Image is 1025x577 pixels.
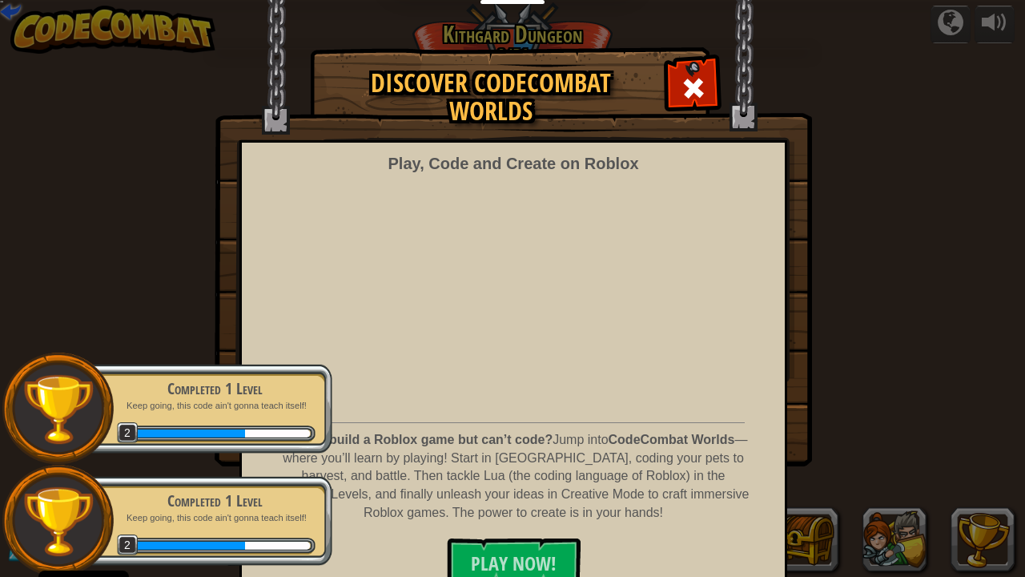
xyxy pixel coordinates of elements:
[114,377,316,400] div: Completed 1 Level
[388,152,638,176] div: Play, Code and Create on Roblox
[279,433,553,446] strong: Want to build a Roblox game but can’t code?
[609,433,735,446] strong: CodeCombat Worlds
[22,485,94,558] img: trophy.png
[114,512,316,524] p: Keep going, this code ain't gonna teach itself!
[114,400,316,412] p: Keep going, this code ain't gonna teach itself!
[327,69,655,125] h1: Discover CodeCombat Worlds
[114,490,316,512] div: Completed 1 Level
[117,535,139,556] span: 2
[471,551,557,576] span: PLAY NOW!
[276,431,750,523] p: Jump into — where you’ll learn by playing! Start in [GEOGRAPHIC_DATA], coding your pets to harves...
[117,422,139,444] span: 2
[22,373,94,446] img: trophy.png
